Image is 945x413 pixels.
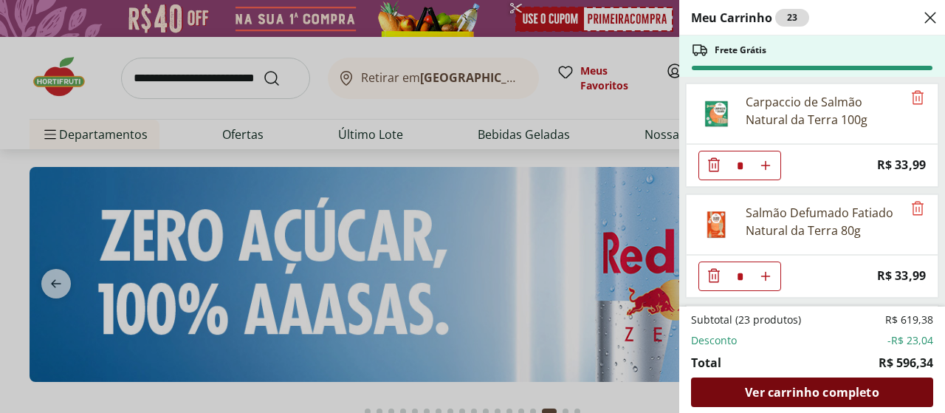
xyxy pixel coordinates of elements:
[746,204,902,239] div: Salmão Defumado Fatiado Natural da Terra 80g
[691,333,737,348] span: Desconto
[751,151,780,180] button: Aumentar Quantidade
[746,93,902,129] div: Carpaccio de Salmão Natural da Terra 100g
[751,262,780,291] button: Aumentar Quantidade
[745,386,879,398] span: Ver carrinho completo
[691,9,809,27] h2: Meu Carrinho
[699,151,729,180] button: Diminuir Quantidade
[729,151,751,180] input: Quantidade Atual
[695,204,737,245] img: Salmão Defumado Fatiado Natural da Terra 80g
[879,354,933,372] span: R$ 596,34
[691,378,933,407] a: Ver carrinho completo
[909,89,927,107] button: Remove
[715,44,766,56] span: Frete Grátis
[887,333,933,348] span: -R$ 23,04
[909,200,927,218] button: Remove
[729,262,751,290] input: Quantidade Atual
[691,313,801,327] span: Subtotal (23 produtos)
[885,313,933,327] span: R$ 619,38
[691,354,721,372] span: Total
[775,9,809,27] div: 23
[877,266,926,286] span: R$ 33,99
[699,262,729,291] button: Diminuir Quantidade
[695,93,737,134] img: Carpaccio de Salmão Natural da Terra 100g
[877,155,926,175] span: R$ 33,99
